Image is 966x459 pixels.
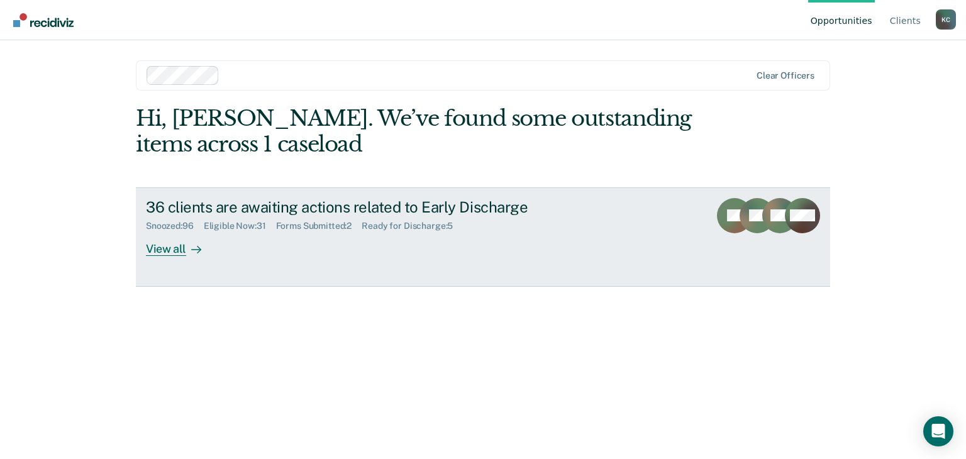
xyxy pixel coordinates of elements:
[136,106,691,157] div: Hi, [PERSON_NAME]. We’ve found some outstanding items across 1 caseload
[136,187,830,287] a: 36 clients are awaiting actions related to Early DischargeSnoozed:96Eligible Now:31Forms Submitte...
[923,416,953,446] div: Open Intercom Messenger
[936,9,956,30] button: Profile dropdown button
[146,221,204,231] div: Snoozed : 96
[204,221,276,231] div: Eligible Now : 31
[276,221,362,231] div: Forms Submitted : 2
[146,231,216,256] div: View all
[936,9,956,30] div: K C
[362,221,463,231] div: Ready for Discharge : 5
[757,70,814,81] div: Clear officers
[13,13,74,27] img: Recidiviz
[146,198,587,216] div: 36 clients are awaiting actions related to Early Discharge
